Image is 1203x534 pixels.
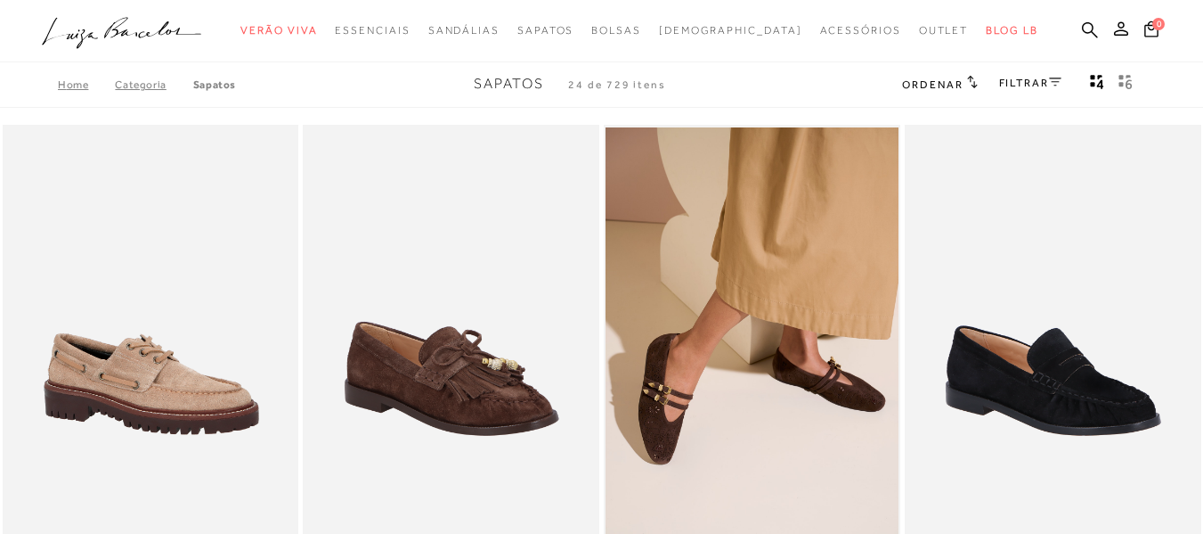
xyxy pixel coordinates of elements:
[240,24,317,37] span: Verão Viva
[1085,73,1110,96] button: Mostrar 4 produtos por linha
[428,14,500,47] a: noSubCategoriesText
[986,14,1037,47] a: BLOG LB
[335,14,410,47] a: noSubCategoriesText
[591,24,641,37] span: Bolsas
[335,24,410,37] span: Essenciais
[591,14,641,47] a: noSubCategoriesText
[986,24,1037,37] span: BLOG LB
[659,24,802,37] span: [DEMOGRAPHIC_DATA]
[1113,73,1138,96] button: gridText6Desc
[820,24,901,37] span: Acessórios
[58,78,115,91] a: Home
[1139,20,1164,44] button: 0
[115,78,192,91] a: Categoria
[517,14,573,47] a: noSubCategoriesText
[999,77,1061,89] a: FILTRAR
[659,14,802,47] a: noSubCategoriesText
[820,14,901,47] a: noSubCategoriesText
[517,24,573,37] span: Sapatos
[240,14,317,47] a: noSubCategoriesText
[474,76,544,92] span: Sapatos
[919,14,969,47] a: noSubCategoriesText
[193,78,236,91] a: Sapatos
[902,78,963,91] span: Ordenar
[428,24,500,37] span: Sandálias
[919,24,969,37] span: Outlet
[568,78,666,91] span: 24 de 729 itens
[1152,18,1165,30] span: 0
